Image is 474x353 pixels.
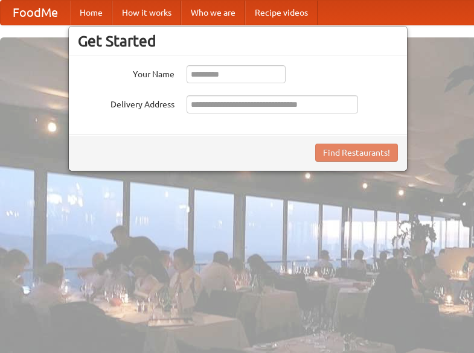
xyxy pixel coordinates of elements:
[78,32,398,50] h3: Get Started
[1,1,70,25] a: FoodMe
[315,144,398,162] button: Find Restaurants!
[70,1,112,25] a: Home
[245,1,318,25] a: Recipe videos
[181,1,245,25] a: Who we are
[78,95,175,110] label: Delivery Address
[112,1,181,25] a: How it works
[78,65,175,80] label: Your Name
